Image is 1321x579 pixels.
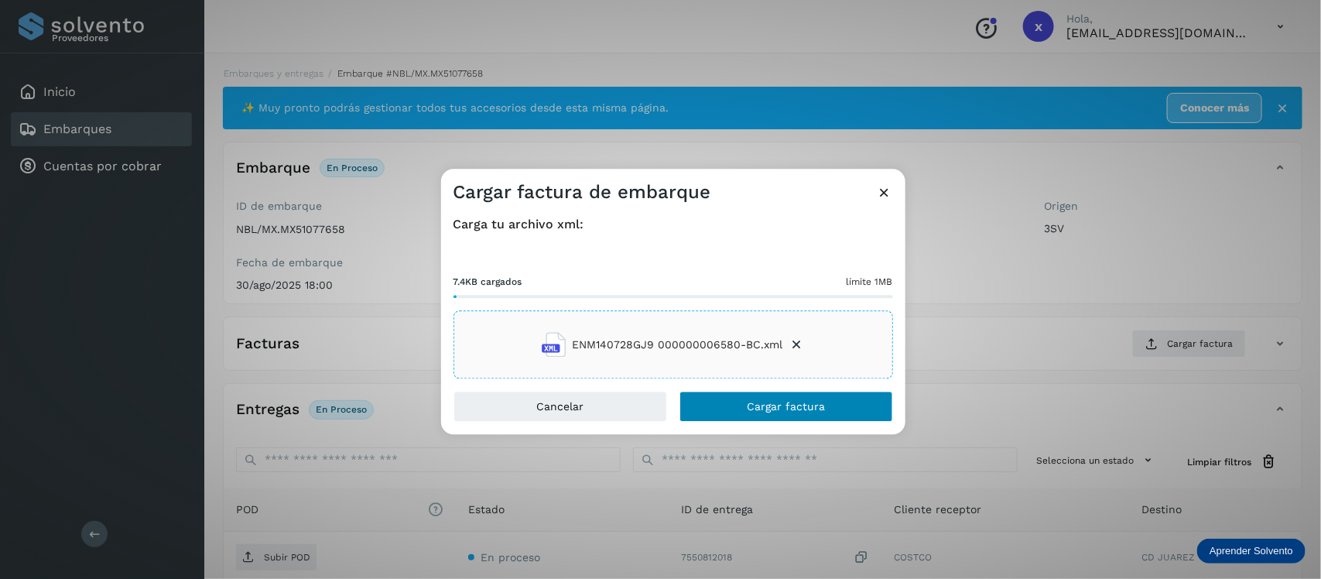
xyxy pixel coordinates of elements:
span: 7.4KB cargados [453,276,522,289]
span: límite 1MB [847,276,893,289]
span: Cargar factura [747,402,825,413]
p: Aprender Solvento [1210,545,1293,557]
h3: Cargar factura de embarque [453,181,711,204]
span: ENM140728GJ9 000000006580-BC.xml [573,337,783,353]
span: Cancelar [536,402,583,413]
h4: Carga tu archivo xml: [453,217,893,231]
div: Aprender Solvento [1197,539,1306,564]
button: Cancelar [453,392,667,423]
button: Cargar factura [679,392,893,423]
